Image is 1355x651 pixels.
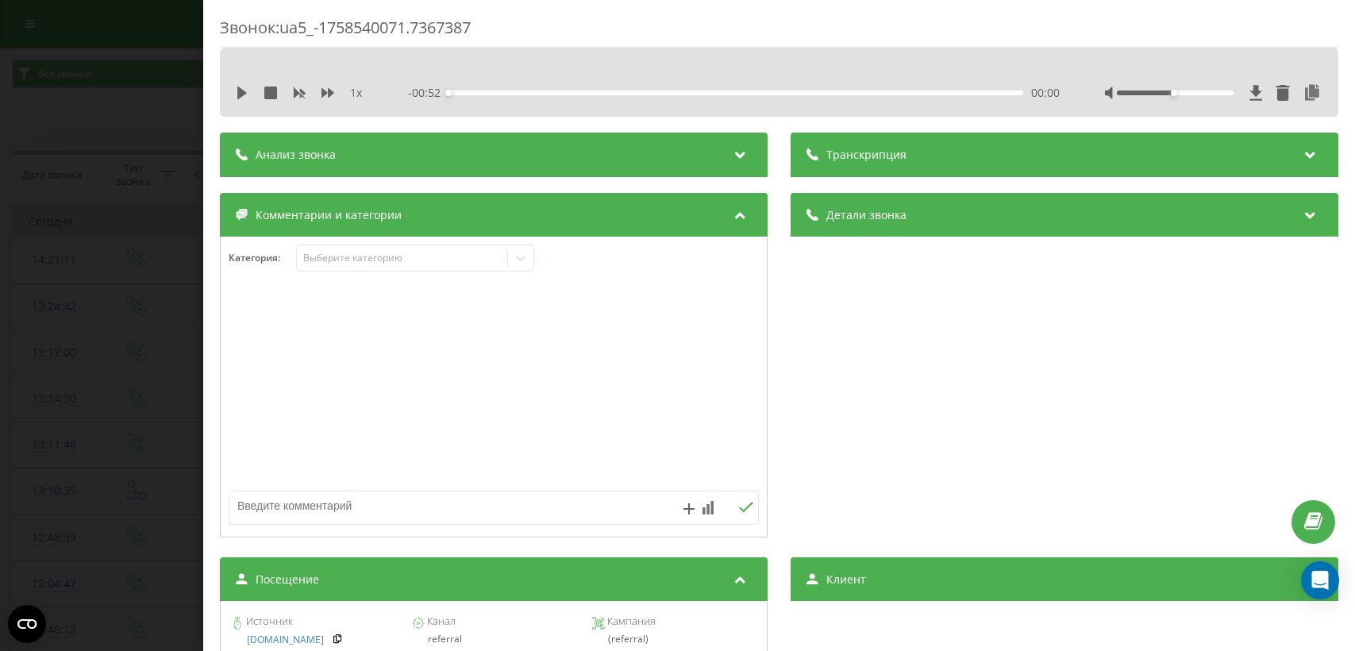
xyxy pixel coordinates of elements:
[1171,90,1177,96] div: Accessibility label
[425,614,456,630] span: Канал
[303,252,502,264] div: Выберите категорию
[1031,85,1060,101] span: 00:00
[1301,561,1339,599] div: Open Intercom Messenger
[592,634,756,645] div: (referral)
[256,207,402,223] span: Комментарии и категории
[445,90,452,96] div: Accessibility label
[605,614,656,630] span: Кампания
[247,634,324,645] a: [DOMAIN_NAME]
[412,634,576,645] div: referral
[229,252,296,264] h4: Категория :
[350,85,362,101] span: 1 x
[408,85,448,101] span: - 00:52
[220,17,1338,48] div: Звонок : ua5_-1758540071.7367387
[256,572,319,587] span: Посещение
[826,207,907,223] span: Детали звонка
[244,614,293,630] span: Источник
[256,147,336,163] span: Анализ звонка
[826,572,866,587] span: Клиент
[8,605,46,643] button: Open CMP widget
[826,147,907,163] span: Транскрипция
